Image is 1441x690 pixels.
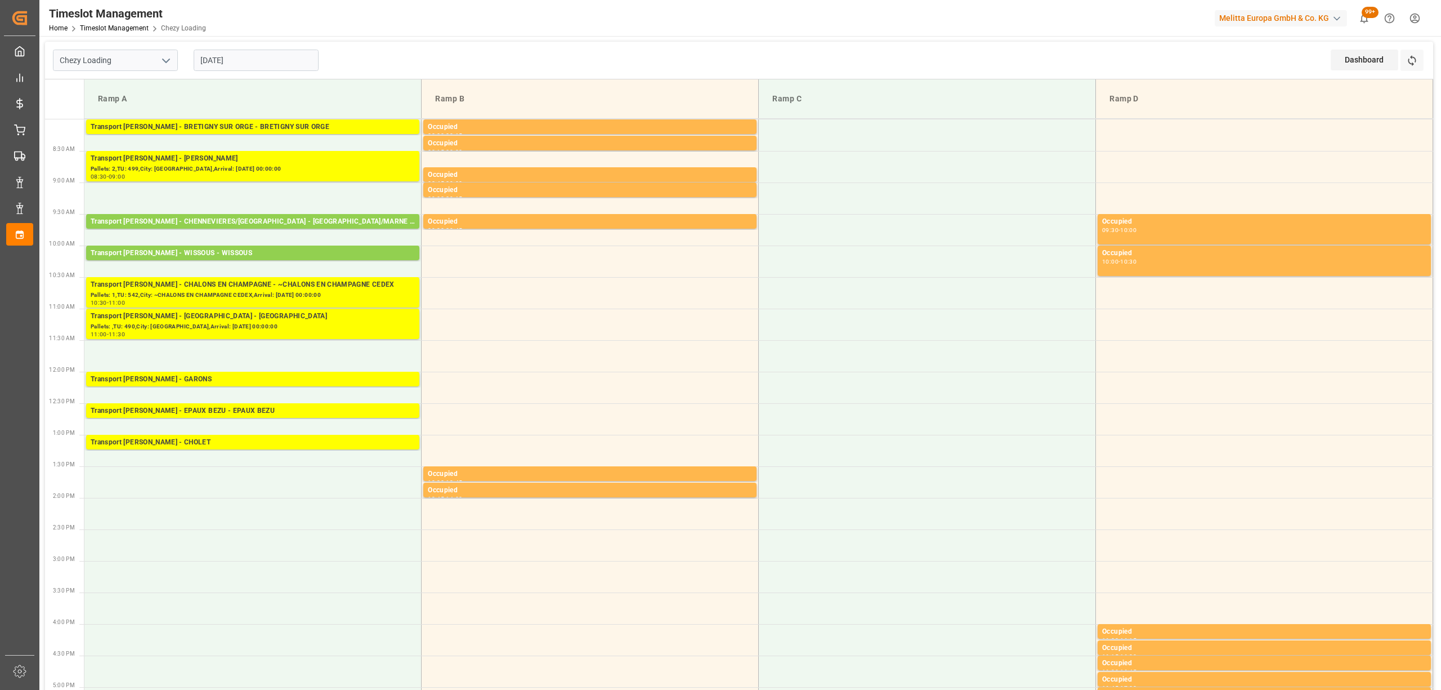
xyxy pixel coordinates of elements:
span: 10:00 AM [49,241,75,247]
div: Transport [PERSON_NAME] - WISSOUS - WISSOUS [91,248,415,259]
span: 12:00 PM [49,367,75,373]
div: Occupied [1102,674,1426,685]
div: 14:00 [446,496,462,501]
div: - [1118,228,1120,233]
div: 16:45 [1120,669,1136,674]
div: 16:30 [1102,669,1118,674]
span: 9:00 AM [53,177,75,184]
div: 11:00 [91,332,107,337]
div: 10:30 [91,300,107,305]
button: Melitta Europa GmbH & Co. KG [1215,7,1352,29]
span: 9:30 AM [53,209,75,215]
div: Occupied [428,216,752,228]
div: Transport [PERSON_NAME] - [PERSON_NAME] [91,153,415,164]
div: Occupied [1102,626,1426,638]
div: Occupied [1102,643,1426,654]
div: Transport [PERSON_NAME] - GARONS [91,374,415,385]
div: 13:45 [446,480,462,485]
div: 16:00 [1102,638,1118,643]
div: 11:30 [109,332,125,337]
div: Timeslot Management [49,5,206,22]
div: Occupied [1102,658,1426,669]
div: 09:00 [109,174,125,179]
div: Occupied [1102,248,1426,259]
span: 12:30 PM [49,398,75,404]
div: - [444,181,446,186]
div: 13:30 [428,480,444,485]
div: 09:15 [446,196,462,201]
div: 08:30 [91,174,107,179]
div: Occupied [428,122,752,133]
span: 2:30 PM [53,524,75,531]
a: Timeslot Management [80,24,149,32]
div: 08:00 [428,133,444,138]
div: - [444,480,446,485]
span: 10:30 AM [49,272,75,278]
div: 16:30 [1120,654,1136,659]
div: - [107,174,109,179]
div: 16:15 [1120,638,1136,643]
div: Pallets: 3,TU: 154,City: WISSOUS,Arrival: [DATE] 00:00:00 [91,259,415,269]
div: Ramp C [768,88,1086,109]
div: 11:00 [109,300,125,305]
div: 09:30 [1102,228,1118,233]
div: 09:00 [446,181,462,186]
div: - [107,332,109,337]
div: Pallets: 2,TU: 499,City: [GEOGRAPHIC_DATA],Arrival: [DATE] 00:00:00 [91,164,415,174]
div: - [1118,259,1120,264]
div: 09:00 [428,196,444,201]
div: 08:15 [428,149,444,154]
div: 08:15 [446,133,462,138]
button: Help Center [1377,6,1402,31]
div: 10:00 [1120,228,1136,233]
div: Pallets: 12,TU: 200,City: [GEOGRAPHIC_DATA]/MARNE CEDEX,Arrival: [DATE] 00:00:00 [91,228,415,237]
span: 5:00 PM [53,682,75,688]
div: Pallets: 24,TU: 1123,City: EPAUX BEZU,Arrival: [DATE] 00:00:00 [91,417,415,426]
span: 8:30 AM [53,146,75,152]
div: Pallets: 11,TU: 744,City: [GEOGRAPHIC_DATA],Arrival: [DATE] 00:00:00 [91,385,415,395]
div: Transport [PERSON_NAME] - [GEOGRAPHIC_DATA] - [GEOGRAPHIC_DATA] [91,311,415,322]
div: Occupied [1102,216,1426,228]
div: - [1118,638,1120,643]
div: Melitta Europa GmbH & Co. KG [1215,10,1347,26]
span: 11:00 AM [49,304,75,310]
div: Pallets: 1,TU: 542,City: ~CHALONS EN CHAMPAGNE CEDEX,Arrival: [DATE] 00:00:00 [91,291,415,300]
div: 16:15 [1102,654,1118,659]
div: 09:45 [446,228,462,233]
div: Transport [PERSON_NAME] - EPAUX BEZU - EPAUX BEZU [91,406,415,417]
input: DD-MM-YYYY [194,50,319,71]
div: 09:30 [428,228,444,233]
span: 1:30 PM [53,461,75,468]
button: show 100 new notifications [1352,6,1377,31]
span: 4:30 PM [53,651,75,657]
div: - [107,300,109,305]
div: - [1118,669,1120,674]
span: 3:30 PM [53,587,75,594]
div: 08:30 [446,149,462,154]
button: open menu [157,52,174,69]
div: Occupied [428,485,752,496]
span: 2:00 PM [53,493,75,499]
div: 08:45 [428,181,444,186]
div: Occupied [428,185,752,196]
div: - [444,196,446,201]
div: 10:00 [1102,259,1118,264]
a: Home [49,24,68,32]
div: Occupied [428,469,752,480]
div: Transport [PERSON_NAME] - CHALONS EN CHAMPAGNE - ~CHALONS EN CHAMPAGNE CEDEX [91,279,415,291]
div: Ramp A [93,88,412,109]
div: Occupied [428,170,752,181]
input: Type to search/select [53,50,178,71]
div: Pallets: ,TU: 58,City: CHOLET,Arrival: [DATE] 00:00:00 [91,448,415,458]
div: Transport [PERSON_NAME] - CHOLET [91,437,415,448]
div: - [1118,654,1120,659]
span: 4:00 PM [53,619,75,625]
div: - [444,228,446,233]
div: - [444,133,446,138]
div: Ramp D [1105,88,1424,109]
div: Dashboard [1331,50,1398,70]
div: Pallets: ,TU: 32,City: [GEOGRAPHIC_DATA],Arrival: [DATE] 00:00:00 [91,133,415,143]
span: 3:00 PM [53,556,75,562]
span: 11:30 AM [49,335,75,341]
span: 1:00 PM [53,430,75,436]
